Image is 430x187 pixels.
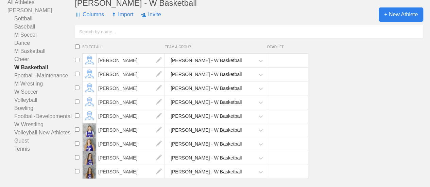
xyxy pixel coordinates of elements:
[97,169,165,174] a: [PERSON_NAME]
[97,109,165,123] span: [PERSON_NAME]
[7,63,75,72] a: W Basketball
[7,72,75,80] a: Football -Maintenance
[152,95,166,109] img: edit.png
[111,4,133,25] span: Import
[97,127,165,133] a: [PERSON_NAME]
[97,137,165,151] span: [PERSON_NAME]
[171,82,242,95] div: [PERSON_NAME] - W Basketball
[171,166,242,178] div: [PERSON_NAME] - W Basketball
[7,96,75,104] a: Volleyball
[7,23,75,31] a: Baseball
[165,45,267,49] span: TEAM & GROUP
[7,112,75,120] a: Football-Developmental
[97,68,165,81] span: [PERSON_NAME]
[7,47,75,55] a: M Basketball
[97,141,165,147] a: [PERSON_NAME]
[141,4,161,25] span: Invite
[267,45,305,49] span: DEADLIFT
[171,96,242,109] div: [PERSON_NAME] - W Basketball
[152,151,166,165] img: edit.png
[7,145,75,153] a: Tennis
[152,123,166,137] img: edit.png
[152,109,166,123] img: edit.png
[7,104,75,112] a: Bowling
[171,138,242,150] div: [PERSON_NAME] - W Basketball
[7,120,75,129] a: W Wrestling
[7,80,75,88] a: M Wrestling
[7,31,75,39] a: M Soccer
[396,154,430,187] iframe: Chat Widget
[152,54,166,67] img: edit.png
[152,68,166,81] img: edit.png
[7,88,75,96] a: W Soccer
[7,39,75,47] a: Dance
[97,123,165,137] span: [PERSON_NAME]
[97,151,165,165] span: [PERSON_NAME]
[97,95,165,109] span: [PERSON_NAME]
[97,113,165,119] a: [PERSON_NAME]
[75,4,104,25] span: Columns
[7,15,75,23] a: Softball
[97,54,165,67] span: [PERSON_NAME]
[7,137,75,145] a: Guest
[97,155,165,161] a: [PERSON_NAME]
[152,137,166,151] img: edit.png
[171,110,242,123] div: [PERSON_NAME] - W Basketball
[7,55,75,63] a: Cheer
[97,71,165,77] a: [PERSON_NAME]
[7,129,75,137] a: Volleyball New Athletes
[97,85,165,91] a: [PERSON_NAME]
[171,54,242,67] div: [PERSON_NAME] - W Basketball
[7,6,75,15] a: [PERSON_NAME]
[97,99,165,105] a: [PERSON_NAME]
[379,7,423,22] span: + New Athlete
[97,81,165,95] span: [PERSON_NAME]
[171,68,242,81] div: [PERSON_NAME] - W Basketball
[97,57,165,63] a: [PERSON_NAME]
[97,165,165,179] span: [PERSON_NAME]
[152,81,166,95] img: edit.png
[171,152,242,164] div: [PERSON_NAME] - W Basketball
[152,165,166,179] img: edit.png
[171,124,242,136] div: [PERSON_NAME] - W Basketball
[75,25,423,38] input: Search by name...
[82,45,165,49] span: SELECT ALL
